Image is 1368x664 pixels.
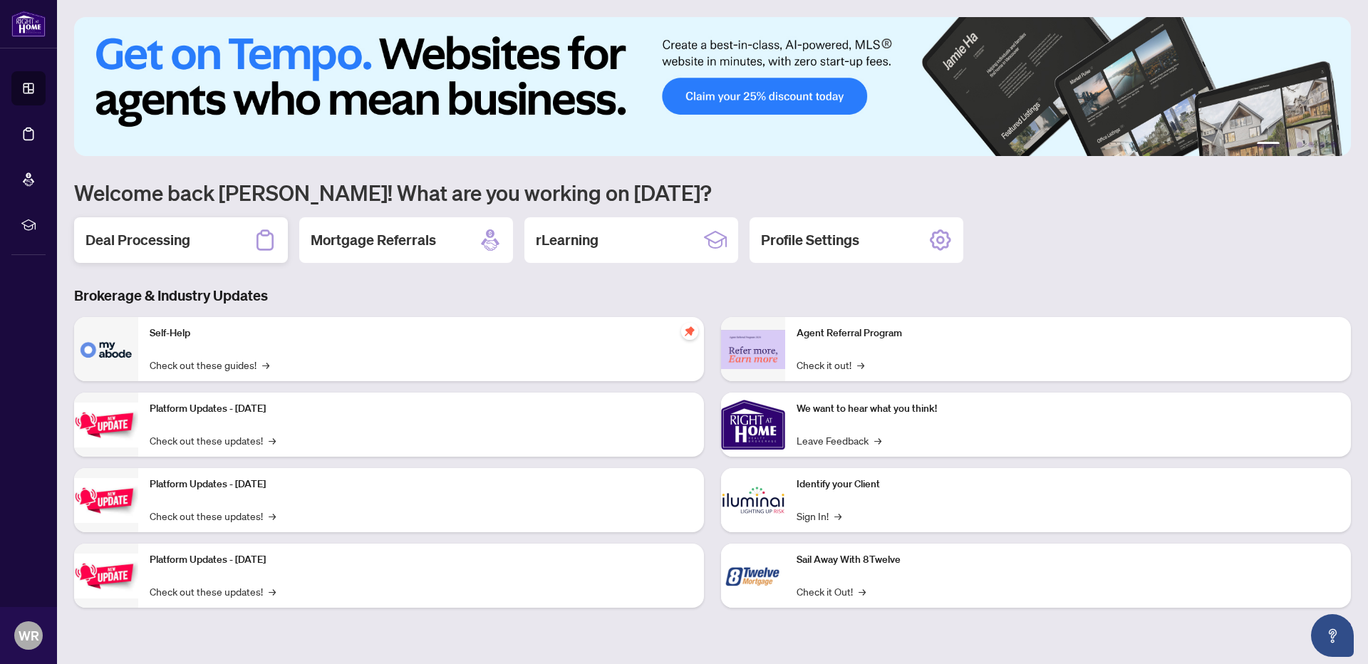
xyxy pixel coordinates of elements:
[74,286,1351,306] h3: Brokerage & Industry Updates
[74,179,1351,206] h1: Welcome back [PERSON_NAME]! What are you working on [DATE]?
[85,230,190,250] h2: Deal Processing
[721,468,785,532] img: Identify your Client
[150,552,693,568] p: Platform Updates - [DATE]
[681,323,698,340] span: pushpin
[1285,142,1291,147] button: 2
[797,552,1339,568] p: Sail Away With 8Twelve
[797,477,1339,492] p: Identify your Client
[150,432,276,448] a: Check out these updates!→
[797,401,1339,417] p: We want to hear what you think!
[536,230,598,250] h2: rLearning
[150,401,693,417] p: Platform Updates - [DATE]
[1320,142,1325,147] button: 5
[1257,142,1280,147] button: 1
[1311,614,1354,657] button: Open asap
[11,11,46,37] img: logo
[19,626,39,645] span: WR
[150,357,269,373] a: Check out these guides!→
[74,554,138,598] img: Platform Updates - June 23, 2025
[150,508,276,524] a: Check out these updates!→
[1331,142,1337,147] button: 6
[74,478,138,523] img: Platform Updates - July 8, 2025
[150,326,693,341] p: Self-Help
[74,17,1351,156] img: Slide 0
[721,544,785,608] img: Sail Away With 8Twelve
[1308,142,1314,147] button: 4
[150,583,276,599] a: Check out these updates!→
[1297,142,1302,147] button: 3
[269,508,276,524] span: →
[74,403,138,447] img: Platform Updates - July 21, 2025
[761,230,859,250] h2: Profile Settings
[797,508,841,524] a: Sign In!→
[859,583,866,599] span: →
[269,432,276,448] span: →
[797,583,866,599] a: Check it Out!→
[150,477,693,492] p: Platform Updates - [DATE]
[269,583,276,599] span: →
[262,357,269,373] span: →
[721,393,785,457] img: We want to hear what you think!
[797,357,864,373] a: Check it out!→
[721,330,785,369] img: Agent Referral Program
[797,432,881,448] a: Leave Feedback→
[834,508,841,524] span: →
[857,357,864,373] span: →
[311,230,436,250] h2: Mortgage Referrals
[874,432,881,448] span: →
[797,326,1339,341] p: Agent Referral Program
[74,317,138,381] img: Self-Help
